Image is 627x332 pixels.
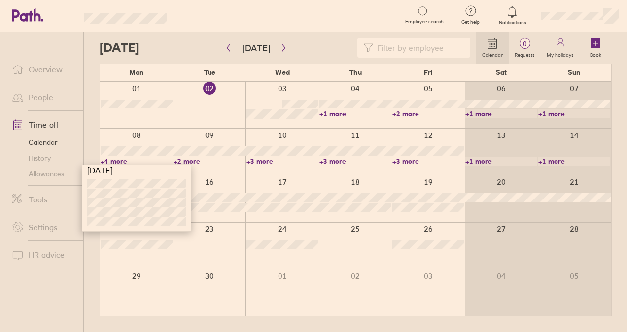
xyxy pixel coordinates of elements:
a: Settings [4,217,83,237]
div: [DATE] [82,165,191,176]
span: Sun [568,68,581,76]
label: My holidays [541,49,580,58]
span: Sat [496,68,507,76]
a: +1 more [319,109,391,118]
a: HR advice [4,245,83,265]
a: +3 more [392,157,464,166]
a: +4 more [101,157,173,166]
label: Requests [509,49,541,58]
a: +1 more [538,109,610,118]
a: +1 more [538,157,610,166]
button: [DATE] [235,40,278,56]
a: Notifications [496,5,528,26]
a: 0Requests [509,32,541,64]
a: Tools [4,190,83,209]
a: Book [580,32,611,64]
span: Fri [424,68,433,76]
a: +1 more [465,157,537,166]
span: Wed [275,68,290,76]
a: People [4,87,83,107]
a: Calendar [476,32,509,64]
a: +2 more [174,157,245,166]
span: Employee search [405,19,444,25]
a: +3 more [319,157,391,166]
span: Tue [204,68,215,76]
a: +3 more [246,157,318,166]
a: Allowances [4,166,83,182]
a: Time off [4,115,83,134]
label: Calendar [476,49,509,58]
span: Get help [454,19,487,25]
span: Thu [349,68,362,76]
label: Book [584,49,607,58]
span: Mon [129,68,144,76]
input: Filter by employee [373,38,464,57]
a: History [4,150,83,166]
a: My holidays [541,32,580,64]
span: 0 [509,40,541,48]
a: +1 more [465,109,537,118]
a: +2 more [392,109,464,118]
span: Notifications [496,20,528,26]
a: Overview [4,60,83,79]
a: Calendar [4,134,83,150]
div: Search [193,10,218,19]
